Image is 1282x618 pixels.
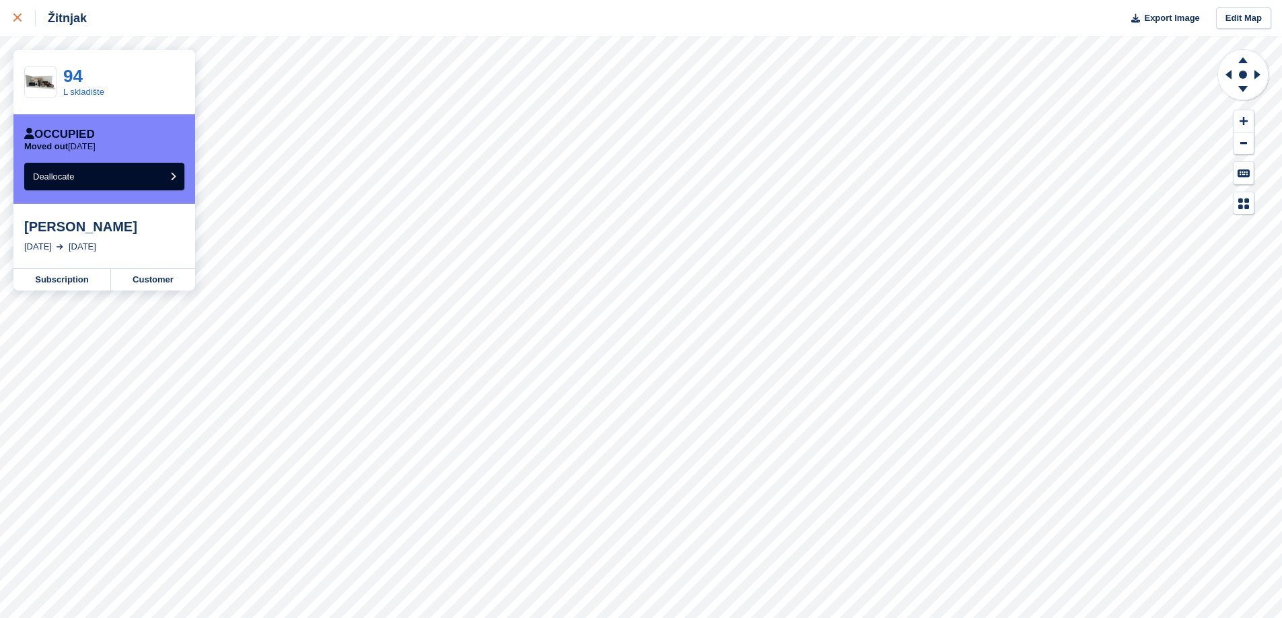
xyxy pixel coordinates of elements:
[33,171,74,182] span: Deallocate
[24,141,68,151] span: Moved out
[1144,11,1199,25] span: Export Image
[1234,192,1254,215] button: Map Legend
[1123,7,1200,30] button: Export Image
[1234,132,1254,155] button: Zoom Out
[63,66,83,86] a: 94
[36,10,87,26] div: Žitnjak
[111,269,195,291] a: Customer
[24,240,52,254] div: [DATE]
[1234,162,1254,184] button: Keyboard Shortcuts
[69,240,96,254] div: [DATE]
[1234,110,1254,132] button: Zoom In
[24,219,184,235] div: [PERSON_NAME]
[25,75,56,89] img: container-lg-1024x492.png
[24,141,96,152] p: [DATE]
[63,87,104,97] a: L skladište
[1216,7,1271,30] a: Edit Map
[24,163,184,190] button: Deallocate
[57,244,63,249] img: arrow-right-light-icn-cde0832a797a2874e46488d9cf13f60e5c3a73dbe684e267c42b8395dfbc2abf.svg
[24,128,95,141] div: Occupied
[13,269,111,291] a: Subscription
